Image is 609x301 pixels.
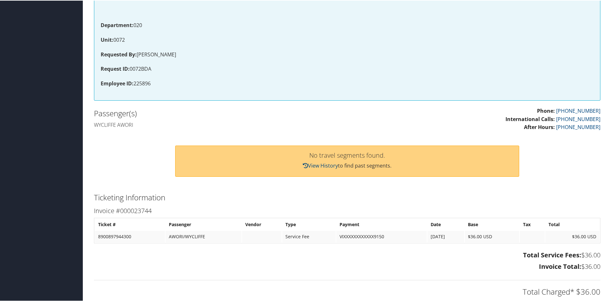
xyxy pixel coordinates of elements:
a: [PHONE_NUMBER] [556,107,600,114]
strong: After Hours: [524,123,555,130]
p: 225896 [101,79,594,87]
strong: Request ID: [101,65,130,72]
td: 8900897944300 [95,230,165,242]
strong: Total Service Fees: [523,250,581,259]
th: Tax [520,218,545,230]
h4: Wycliffe Awori [94,121,342,128]
th: Total [545,218,599,230]
a: [PHONE_NUMBER] [556,123,600,130]
p: to find past segments. [182,161,512,169]
p: [PERSON_NAME] [101,50,594,58]
h3: $36.00 [94,250,600,259]
strong: Employee ID: [101,79,133,86]
th: Type [282,218,336,230]
a: View History [303,161,338,168]
th: Date [427,218,464,230]
p: 020 [101,21,594,29]
td: $36.00 USD [545,230,599,242]
h2: Total Charged* $36.00 [94,286,600,297]
strong: Unit: [101,36,113,43]
th: Base [465,218,519,230]
p: 0072BDA [101,64,594,73]
strong: Phone: [537,107,555,114]
td: VIXXXXXXXXXXXX9150 [336,230,427,242]
h3: $36.00 [94,262,600,270]
td: Service Fee [282,230,336,242]
th: Passenger [166,218,241,230]
p: 0072 [101,35,594,44]
strong: Invoice Total: [539,262,581,270]
th: Ticket # [95,218,165,230]
th: Vendor [242,218,282,230]
td: $36.00 USD [465,230,519,242]
strong: Department: [101,21,133,28]
td: AWORI/WYCLIFFE [166,230,241,242]
td: [DATE] [427,230,464,242]
strong: International Calls: [505,115,555,122]
h3: No travel segments found. [182,152,512,158]
a: [PHONE_NUMBER] [556,115,600,122]
strong: Requested By: [101,50,137,57]
h2: Passenger(s) [94,107,342,118]
h3: Invoice #000023744 [94,206,600,215]
th: Payment [336,218,427,230]
h2: Ticketing Information [94,191,600,202]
